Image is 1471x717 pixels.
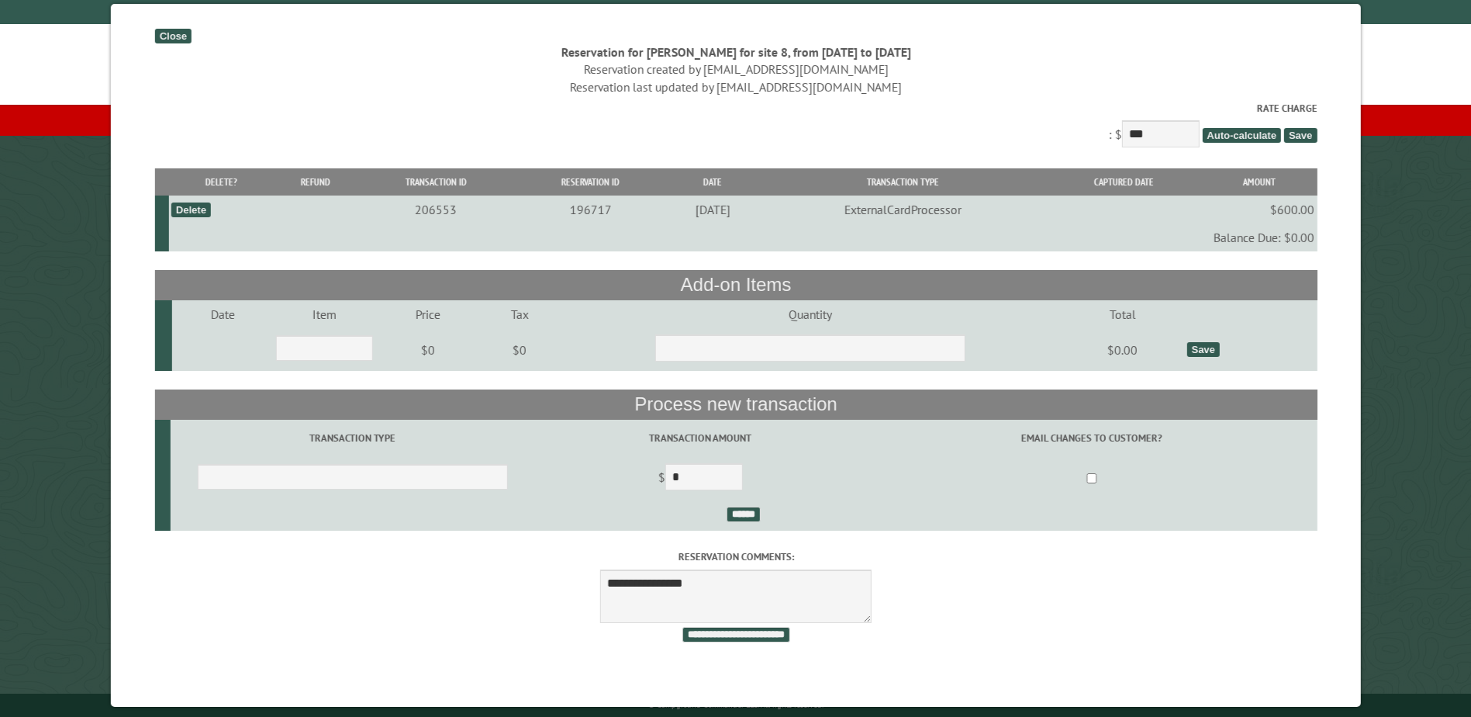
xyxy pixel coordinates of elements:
[357,196,515,223] td: 206553
[665,196,759,223] td: [DATE]
[537,431,863,445] label: Transaction Amount
[154,549,1317,564] label: Reservation comments:
[648,700,824,710] small: © Campground Commander LLC. All rights reserved.
[1061,328,1184,372] td: $0.00
[1186,342,1219,357] div: Save
[154,78,1317,95] div: Reservation last updated by [EMAIL_ADDRESS][DOMAIN_NAME]
[375,300,480,328] td: Price
[168,223,1317,251] td: Balance Due: $0.00
[1283,128,1316,143] span: Save
[154,61,1317,78] div: Reservation created by [EMAIL_ADDRESS][DOMAIN_NAME]
[171,203,210,217] div: Delete
[665,168,759,196] th: Date
[375,328,480,372] td: $0
[274,300,375,328] td: Item
[357,168,515,196] th: Transaction ID
[759,168,1046,196] th: Transaction Type
[759,196,1046,223] td: ExternalCardProcessor
[1201,168,1317,196] th: Amount
[515,196,666,223] td: 196717
[154,390,1317,419] th: Process new transaction
[1201,196,1317,223] td: $600.00
[559,300,1061,328] td: Quantity
[172,300,274,328] td: Date
[534,457,865,501] td: $
[154,270,1317,300] th: Add-on Items
[868,431,1314,445] label: Email changes to customer?
[273,168,356,196] th: Refund
[515,168,666,196] th: Reservation ID
[154,29,191,43] div: Close
[479,300,559,328] td: Tax
[1061,300,1184,328] td: Total
[168,168,273,196] th: Delete?
[154,101,1317,151] div: : $
[154,43,1317,61] div: Reservation for [PERSON_NAME] for site 8, from [DATE] to [DATE]
[479,328,559,372] td: $0
[1202,128,1281,143] span: Auto-calculate
[1046,168,1200,196] th: Captured Date
[172,431,532,445] label: Transaction Type
[154,101,1317,116] label: Rate Charge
